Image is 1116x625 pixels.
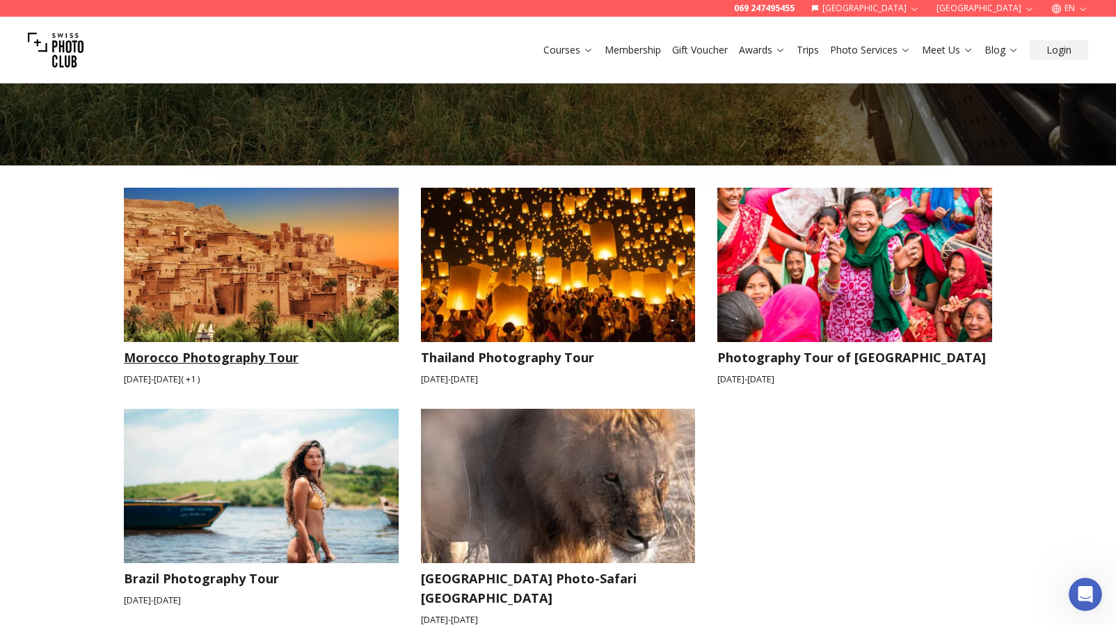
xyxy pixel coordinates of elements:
button: Gift Voucher [667,40,733,60]
h3: [GEOGRAPHIC_DATA] Photo-Safari [GEOGRAPHIC_DATA] [421,569,696,608]
h3: Morocco Photography Tour [124,348,399,367]
a: Thailand Photography TourThailand Photography Tour[DATE]-[DATE] [421,188,696,386]
button: Home [218,6,244,32]
a: Photography Tour of NepalPhotography Tour of [GEOGRAPHIC_DATA][DATE]-[DATE] [717,188,992,386]
img: Profile image for Osan [40,8,62,30]
span: • Just now [59,159,112,168]
img: Kruger National Park Photo-Safari South Africa [407,400,709,570]
a: Meet Us [922,43,973,57]
div: Osan says… [11,95,267,279]
button: Membership [599,40,667,60]
h1: Osan [67,7,95,17]
img: Thailand Photography Tour [407,180,709,350]
button: Blog [979,40,1024,60]
h3: Brazil Photography Tour [124,569,399,588]
small: [DATE] - [DATE] [717,373,992,386]
div: Hi 😀 Have a look around! Let us know if you have any questions.Osan • 2m ago [11,95,228,138]
a: Morocco Photography TourMorocco Photography Tour[DATE]-[DATE]( +1 ) [124,188,399,386]
button: Photo Services [824,40,916,60]
iframe: Intercom live chat [1069,578,1102,611]
h3: Thailand Photography Tour [421,348,696,367]
img: Profile image for Osan [11,154,28,171]
p: Active 30m ago [67,17,138,31]
button: Submit [223,212,250,240]
button: go back [9,6,35,32]
img: Brazil Photography Tour [110,400,412,570]
a: Trips [797,43,819,57]
button: Trips [791,40,824,60]
small: [DATE] - [DATE] ( + 1 ) [124,373,399,386]
a: Courses [543,43,593,57]
a: Photo Services [830,43,911,57]
small: [DATE] - [DATE] [124,594,399,607]
div: Email [59,195,250,209]
img: Photography Tour of Nepal [704,180,1006,350]
a: 069 247495455 [734,3,795,14]
a: Awards [739,43,786,57]
div: Hi 😀 Have a look around! Let us know if you have any questions. [22,103,217,130]
div: Close [244,6,269,31]
button: Login [1030,40,1088,60]
button: Courses [538,40,599,60]
div: Osan • 2m ago [22,141,86,149]
small: [DATE] - [DATE] [421,373,696,386]
a: Gift Voucher [672,43,728,57]
button: Awards [733,40,791,60]
img: Morocco Photography Tour [124,188,399,342]
button: Meet Us [916,40,979,60]
input: Enter your email [59,212,223,240]
a: Blog [985,43,1019,57]
h3: Photography Tour of [GEOGRAPHIC_DATA] [717,348,992,367]
a: Membership [605,43,661,57]
span: Osan [33,159,59,168]
img: Swiss photo club [28,22,83,78]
